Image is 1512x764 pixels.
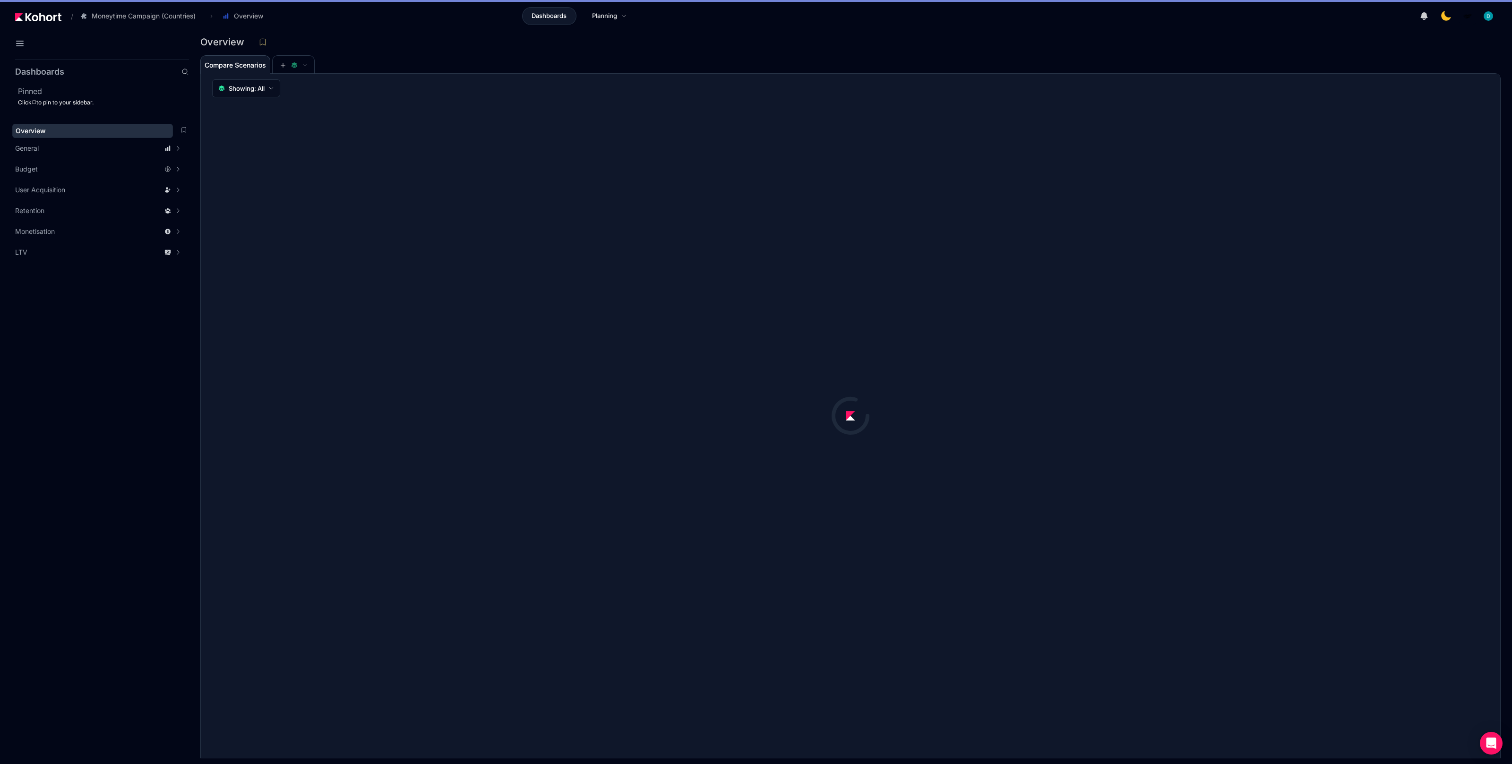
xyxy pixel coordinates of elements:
[532,11,567,21] span: Dashboards
[18,99,189,106] div: Click to pin to your sidebar.
[582,7,636,25] a: Planning
[12,124,173,138] a: Overview
[63,11,73,21] span: /
[15,248,27,257] span: LTV
[15,185,65,195] span: User Acquisition
[1463,11,1472,21] img: logo_MoneyTimeLogo_1_20250619094856634230.png
[212,79,280,97] button: Showing: All
[200,37,250,47] h3: Overview
[1480,732,1503,755] div: Open Intercom Messenger
[15,227,55,236] span: Monetisation
[16,127,46,135] span: Overview
[229,84,265,93] span: Showing: All
[234,11,263,21] span: Overview
[522,7,576,25] a: Dashboards
[92,11,196,21] span: Moneytime Campaign (Countries)
[15,68,64,76] h2: Dashboards
[18,86,189,97] h2: Pinned
[75,8,206,24] button: Moneytime Campaign (Countries)
[208,12,215,20] span: ›
[205,62,266,69] span: Compare Scenarios
[592,11,617,21] span: Planning
[15,13,61,21] img: Kohort logo
[15,206,44,215] span: Retention
[15,144,39,153] span: General
[15,164,38,174] span: Budget
[217,8,273,24] button: Overview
